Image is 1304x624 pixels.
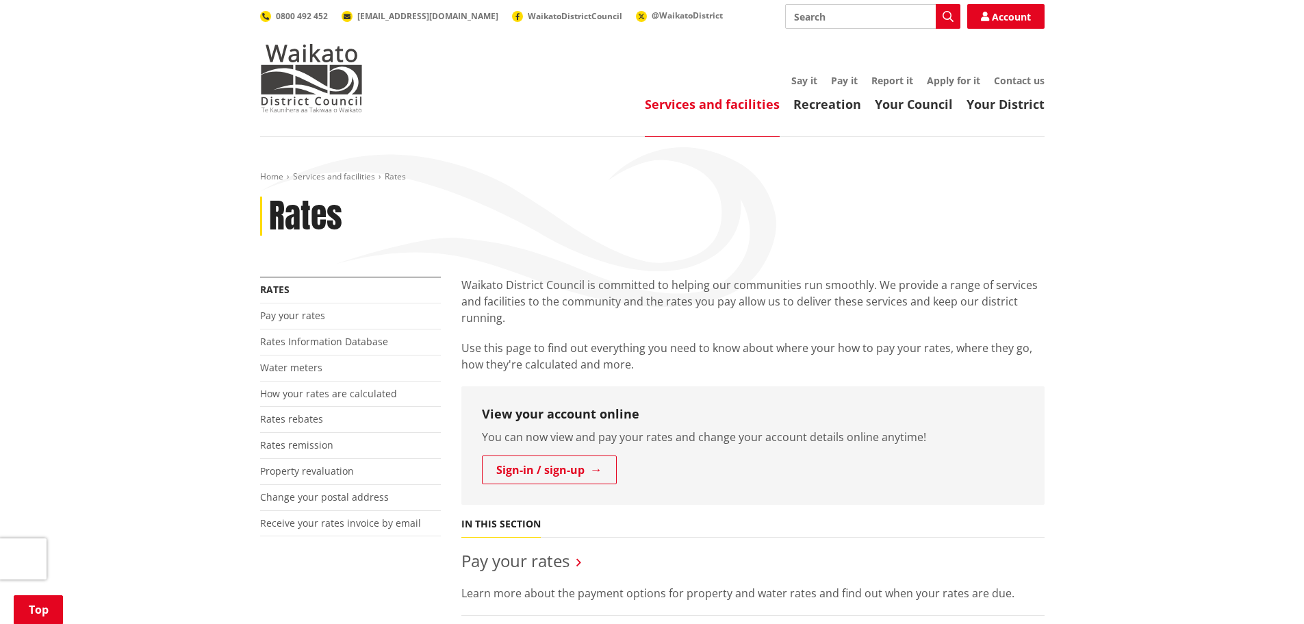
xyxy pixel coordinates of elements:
[528,10,622,22] span: WaikatoDistrictCouncil
[260,309,325,322] a: Pay your rates
[791,74,817,87] a: Say it
[994,74,1045,87] a: Contact us
[342,10,498,22] a: [EMAIL_ADDRESS][DOMAIN_NAME]
[785,4,960,29] input: Search input
[293,171,375,182] a: Services and facilities
[636,10,723,21] a: @WaikatoDistrict
[512,10,622,22] a: WaikatoDistrictCouncil
[967,4,1045,29] a: Account
[269,197,342,236] h1: Rates
[461,277,1045,326] p: Waikato District Council is committed to helping our communities run smoothly. We provide a range...
[260,10,328,22] a: 0800 492 452
[260,335,388,348] a: Rates Information Database
[14,595,63,624] a: Top
[871,74,913,87] a: Report it
[793,96,861,112] a: Recreation
[482,455,617,484] a: Sign-in / sign-up
[927,74,980,87] a: Apply for it
[260,412,323,425] a: Rates rebates
[875,96,953,112] a: Your Council
[276,10,328,22] span: 0800 492 452
[260,490,389,503] a: Change your postal address
[461,340,1045,373] p: Use this page to find out everything you need to know about where your how to pay your rates, whe...
[357,10,498,22] span: [EMAIL_ADDRESS][DOMAIN_NAME]
[260,387,397,400] a: How your rates are calculated
[260,283,290,296] a: Rates
[652,10,723,21] span: @WaikatoDistrict
[260,361,322,374] a: Water meters
[482,429,1024,445] p: You can now view and pay your rates and change your account details online anytime!
[461,549,570,572] a: Pay your rates
[482,407,1024,422] h3: View your account online
[461,585,1045,601] p: Learn more about the payment options for property and water rates and find out when your rates ar...
[461,519,541,530] h5: In this section
[260,44,363,112] img: Waikato District Council - Te Kaunihera aa Takiwaa o Waikato
[831,74,858,87] a: Pay it
[967,96,1045,112] a: Your District
[260,171,1045,183] nav: breadcrumb
[260,171,283,182] a: Home
[260,438,333,451] a: Rates remission
[260,516,421,529] a: Receive your rates invoice by email
[645,96,780,112] a: Services and facilities
[385,171,406,182] span: Rates
[260,464,354,477] a: Property revaluation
